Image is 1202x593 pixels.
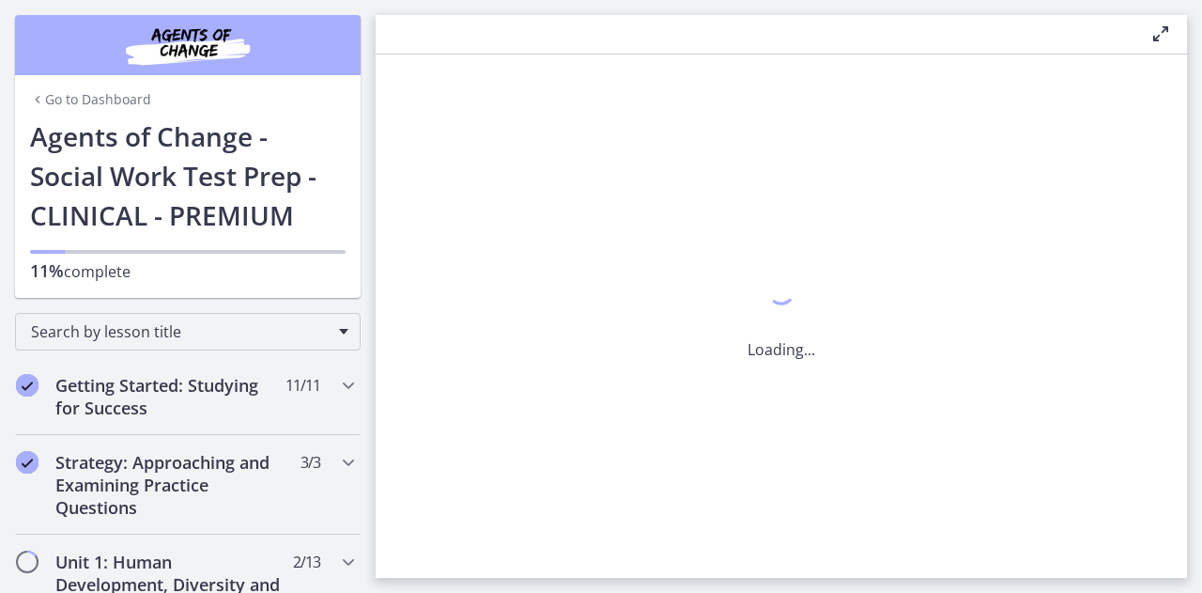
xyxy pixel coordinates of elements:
span: 11 / 11 [285,374,320,397]
a: Go to Dashboard [30,90,151,109]
span: 2 / 13 [293,551,320,573]
p: Loading... [747,338,815,361]
div: Search by lesson title [15,313,361,351]
h2: Strategy: Approaching and Examining Practice Questions [55,451,285,519]
span: Search by lesson title [31,321,330,342]
h2: Getting Started: Studying for Success [55,374,285,419]
div: 1 [747,273,815,316]
span: 3 / 3 [300,451,320,474]
span: 11% [30,259,64,282]
i: Completed [16,451,39,474]
i: Completed [16,374,39,397]
h1: Agents of Change - Social Work Test Prep - CLINICAL - PREMIUM [30,117,346,235]
img: Agents of Change [75,23,300,68]
p: complete [30,259,346,283]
